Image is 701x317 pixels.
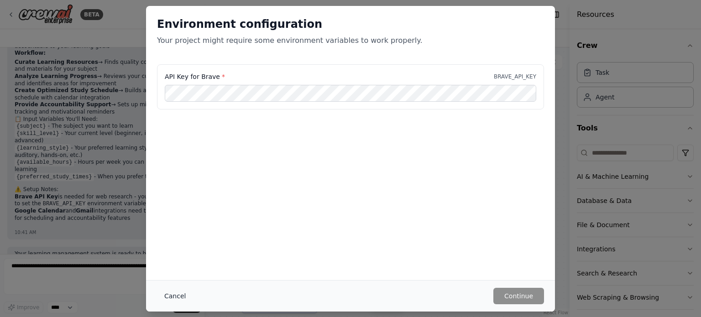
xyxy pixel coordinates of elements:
[493,288,544,304] button: Continue
[157,17,544,31] h2: Environment configuration
[494,73,536,80] p: BRAVE_API_KEY
[157,35,544,46] p: Your project might require some environment variables to work properly.
[165,72,225,81] label: API Key for Brave
[157,288,193,304] button: Cancel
